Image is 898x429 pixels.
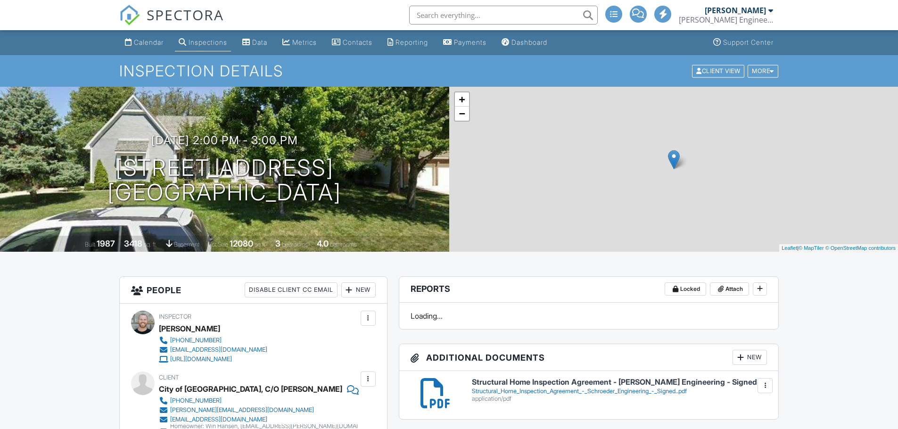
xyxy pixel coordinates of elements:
a: © MapTiler [799,245,824,251]
div: Contacts [343,38,372,46]
div: [PERSON_NAME][EMAIL_ADDRESS][DOMAIN_NAME] [170,406,314,414]
span: Built [85,241,95,248]
h3: People [120,277,387,304]
h1: [STREET_ADDRESS] [GEOGRAPHIC_DATA] [107,156,341,206]
div: More [748,65,778,77]
div: New [341,282,376,297]
span: sq. ft. [144,241,157,248]
div: Data [252,38,267,46]
div: Client View [692,65,744,77]
span: Inspector [159,313,191,320]
a: [PHONE_NUMBER] [159,396,358,405]
img: The Best Home Inspection Software - Spectora [119,5,140,25]
div: 3418 [124,239,142,248]
h3: [DATE] 2:00 pm - 3:00 pm [151,134,298,147]
a: [EMAIL_ADDRESS][DOMAIN_NAME] [159,345,267,355]
a: [PHONE_NUMBER] [159,336,267,345]
span: bathrooms [330,241,357,248]
a: Zoom in [455,92,469,107]
span: basement [174,241,199,248]
span: Lot Size [208,241,228,248]
a: Dashboard [498,34,551,51]
h6: Structural Home Inspection Agreement - [PERSON_NAME] Engineering - Signed. [472,378,767,387]
a: Reporting [384,34,432,51]
div: Support Center [723,38,774,46]
a: SPECTORA [119,13,224,33]
div: Inspections [189,38,227,46]
div: Calendar [134,38,164,46]
a: Support Center [709,34,777,51]
div: Disable Client CC Email [245,282,338,297]
a: Payments [439,34,490,51]
div: [PHONE_NUMBER] [170,397,222,404]
div: Metrics [292,38,317,46]
div: | [779,244,898,252]
div: [EMAIL_ADDRESS][DOMAIN_NAME] [170,346,267,354]
a: Client View [691,67,747,74]
div: 12080 [230,239,253,248]
a: Inspections [175,34,231,51]
a: [URL][DOMAIN_NAME] [159,355,267,364]
div: [EMAIL_ADDRESS][DOMAIN_NAME] [170,416,267,423]
h3: Additional Documents [399,344,779,371]
div: 4.0 [317,239,329,248]
a: © OpenStreetMap contributors [825,245,896,251]
a: Contacts [328,34,376,51]
div: [URL][DOMAIN_NAME] [170,355,232,363]
span: sq.ft. [255,241,266,248]
div: Schroeder Engineering, LLC [679,15,773,25]
input: Search everything... [409,6,598,25]
div: 1987 [97,239,115,248]
a: [PERSON_NAME][EMAIL_ADDRESS][DOMAIN_NAME] [159,405,358,415]
div: [PERSON_NAME] [705,6,766,15]
a: Zoom out [455,107,469,121]
div: City of [GEOGRAPHIC_DATA], C/O [PERSON_NAME] [159,382,342,396]
div: New [733,350,767,365]
a: Calendar [121,34,167,51]
span: bedrooms [282,241,308,248]
a: Data [239,34,271,51]
div: Structural_Home_Inspection_Agreement_-_Schroeder_Engineering_-_Signed..pdf [472,388,767,395]
div: [PHONE_NUMBER] [170,337,222,344]
a: Metrics [279,34,321,51]
span: Client [159,374,179,381]
div: Reporting [395,38,428,46]
h1: Inspection Details [119,63,779,79]
div: 3 [275,239,280,248]
div: [PERSON_NAME] [159,322,220,336]
a: [EMAIL_ADDRESS][DOMAIN_NAME] [159,415,358,424]
div: application/pdf [472,395,767,403]
div: Payments [454,38,486,46]
a: Structural Home Inspection Agreement - [PERSON_NAME] Engineering - Signed. Structural_Home_Inspec... [472,378,767,402]
span: SPECTORA [147,5,224,25]
a: Leaflet [782,245,797,251]
div: Dashboard [511,38,547,46]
